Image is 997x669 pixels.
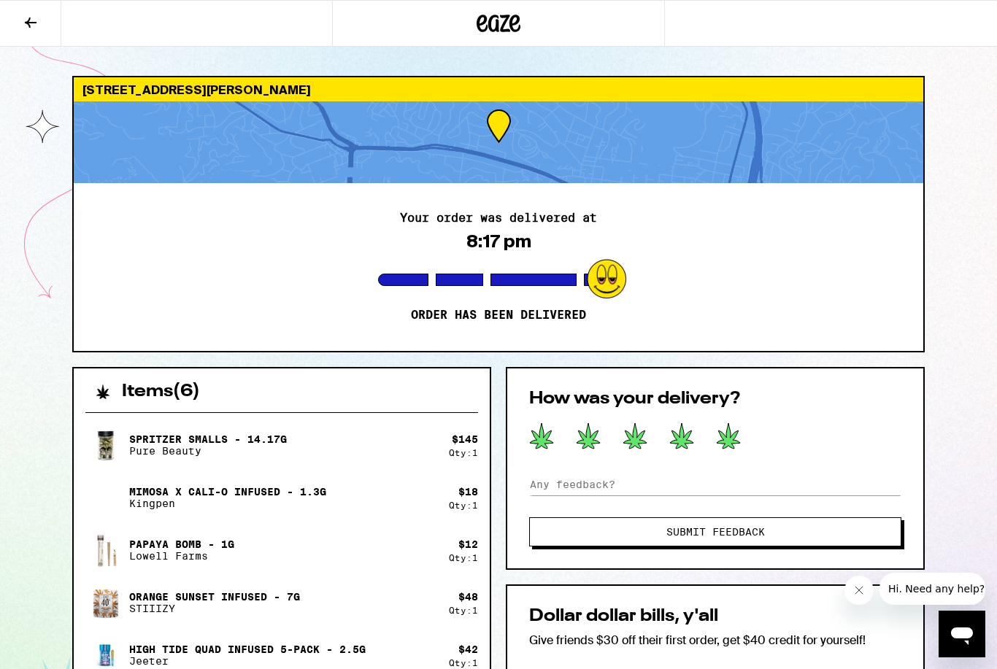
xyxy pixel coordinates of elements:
[400,212,597,224] h2: Your order was delivered at
[122,383,200,401] h2: Items ( 6 )
[449,553,478,562] div: Qty: 1
[458,591,478,603] div: $ 48
[129,591,300,603] p: Orange Sunset Infused - 7g
[85,582,126,623] img: Orange Sunset Infused - 7g
[411,308,586,322] p: Order has been delivered
[129,538,234,550] p: Papaya Bomb - 1g
[529,390,901,408] h2: How was your delivery?
[452,433,478,445] div: $ 145
[449,500,478,510] div: Qty: 1
[129,498,326,509] p: Kingpen
[129,433,287,445] p: Spritzer Smalls - 14.17g
[529,473,901,495] input: Any feedback?
[85,425,126,465] img: Spritzer Smalls - 14.17g
[129,603,300,614] p: STIIIZY
[129,643,366,655] p: High Tide Quad Infused 5-Pack - 2.5g
[129,486,326,498] p: Mimosa x Cali-O Infused - 1.3g
[529,633,901,648] p: Give friends $30 off their first order, get $40 credit for yourself!
[529,608,901,625] h2: Dollar dollar bills, y'all
[85,477,126,518] img: Mimosa x Cali-O Infused - 1.3g
[466,231,531,252] div: 8:17 pm
[458,538,478,550] div: $ 12
[939,611,985,657] iframe: Button to launch messaging window
[449,448,478,457] div: Qty: 1
[529,517,901,546] button: Submit Feedback
[74,77,923,101] div: [STREET_ADDRESS][PERSON_NAME]
[129,550,234,562] p: Lowell Farms
[879,573,985,605] iframe: Message from company
[129,445,287,457] p: Pure Beauty
[449,606,478,615] div: Qty: 1
[458,643,478,655] div: $ 42
[85,530,126,571] img: Papaya Bomb - 1g
[458,486,478,498] div: $ 18
[844,576,874,605] iframe: Close message
[449,658,478,668] div: Qty: 1
[666,527,765,537] span: Submit Feedback
[129,655,366,667] p: Jeeter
